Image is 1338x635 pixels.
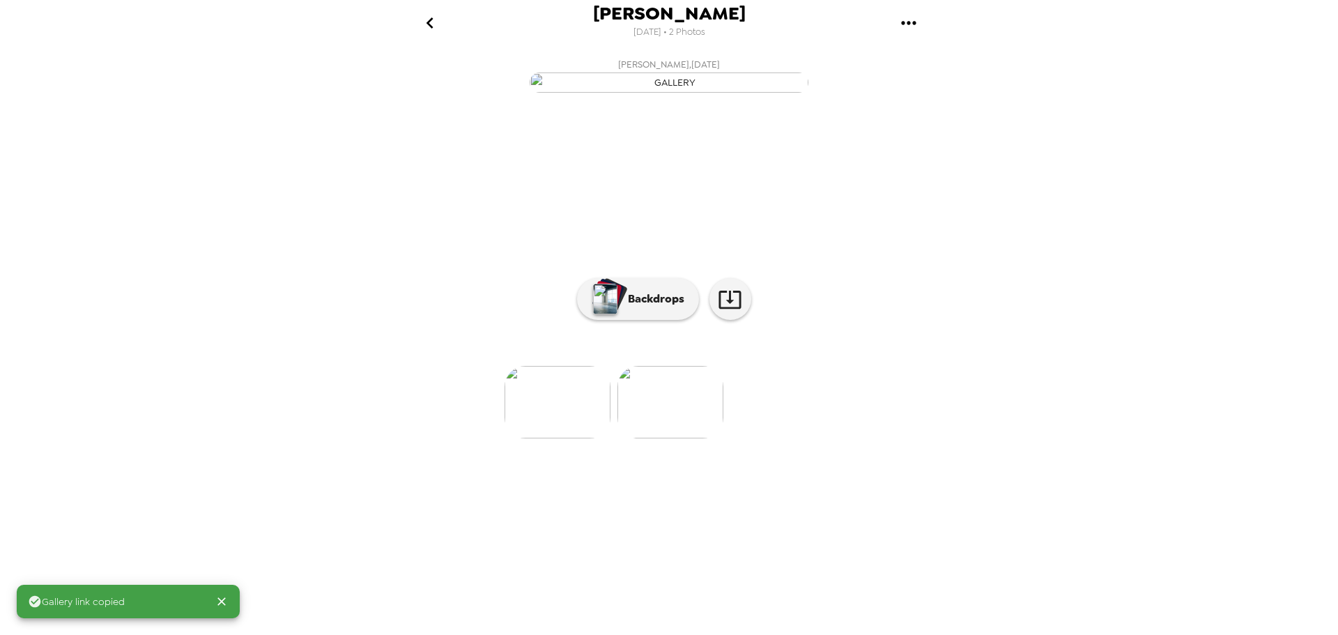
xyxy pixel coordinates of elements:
[390,52,948,97] button: [PERSON_NAME],[DATE]
[617,366,723,438] img: gallery
[593,4,746,23] span: [PERSON_NAME]
[621,291,684,307] p: Backdrops
[28,595,125,609] span: Gallery link copied
[618,56,720,72] span: [PERSON_NAME] , [DATE]
[577,278,699,320] button: Backdrops
[209,589,234,614] button: Close
[530,72,808,93] img: gallery
[505,366,610,438] img: gallery
[633,23,705,42] span: [DATE] • 2 Photos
